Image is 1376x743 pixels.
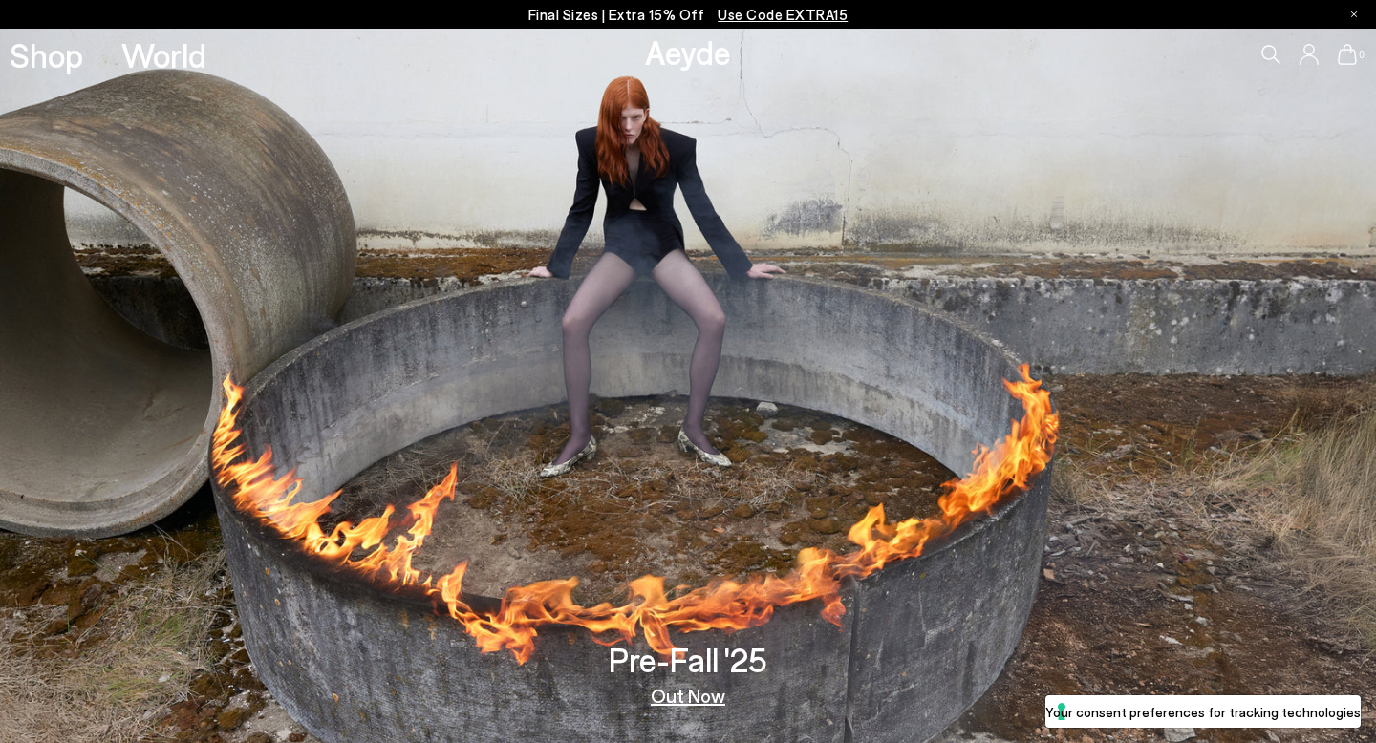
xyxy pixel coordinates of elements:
[609,643,767,676] h3: Pre-Fall '25
[1338,44,1357,65] a: 0
[645,32,731,72] a: Aeyde
[651,686,725,705] a: Out Now
[121,38,206,72] a: World
[528,3,849,27] p: Final Sizes | Extra 15% Off
[1357,50,1366,60] span: 0
[1045,695,1361,728] button: Your consent preferences for tracking technologies
[718,6,848,23] span: Navigate to /collections/ss25-final-sizes
[1045,702,1361,722] label: Your consent preferences for tracking technologies
[10,38,83,72] a: Shop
